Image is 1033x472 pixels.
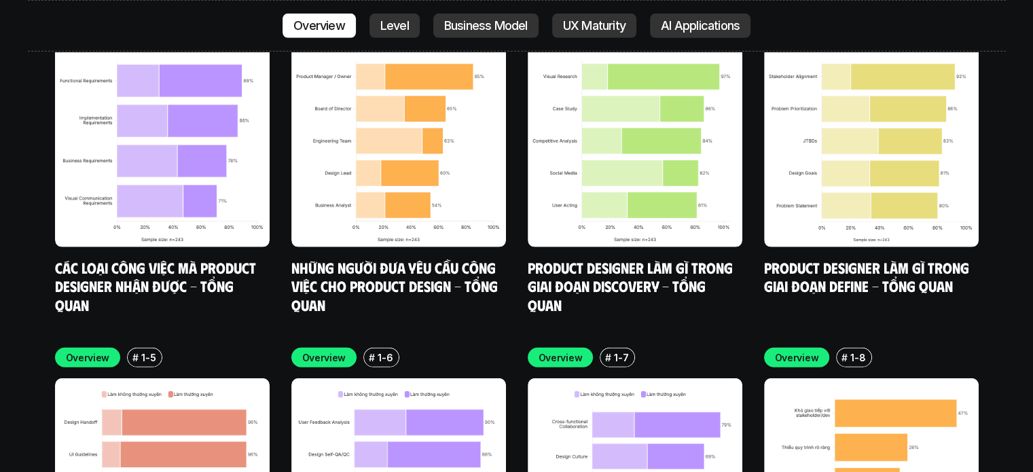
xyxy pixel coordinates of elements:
h6: # [605,352,611,363]
a: Những người đưa yêu cầu công việc cho Product Design - Tổng quan [291,258,501,314]
p: Overview [539,350,583,365]
h6: # [369,352,375,363]
a: Business Model [433,14,539,38]
a: UX Maturity [552,14,636,38]
p: 1-7 [614,350,628,365]
p: Business Model [444,19,528,33]
a: Overview [283,14,356,38]
p: 1-5 [141,350,156,365]
p: AI Applications [661,19,740,33]
p: UX Maturity [563,19,626,33]
a: AI Applications [650,14,750,38]
a: Các loại công việc mà Product Designer nhận được - Tổng quan [55,258,259,314]
p: 1-6 [378,350,393,365]
p: 1-8 [850,350,865,365]
a: Level [369,14,420,38]
h6: # [841,352,848,363]
p: Overview [66,350,110,365]
a: Product Designer làm gì trong giai đoạn Define - Tổng quan [764,258,973,295]
p: Overview [293,19,345,33]
p: Overview [775,350,819,365]
a: Product Designer làm gì trong giai đoạn Discovery - Tổng quan [528,258,736,314]
p: Overview [302,350,346,365]
h6: # [132,352,139,363]
p: Level [380,19,409,33]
